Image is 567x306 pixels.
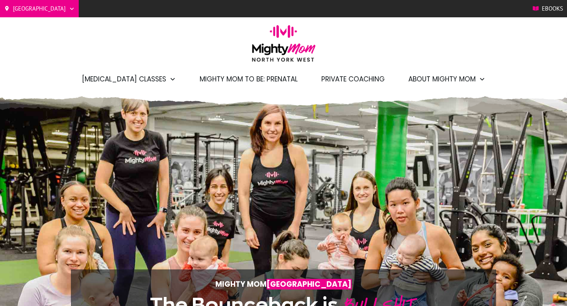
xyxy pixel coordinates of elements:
span: About Mighty Mom [408,72,476,86]
a: About Mighty Mom [408,72,485,86]
a: [MEDICAL_DATA] Classes [82,72,176,86]
a: Private Coaching [321,72,385,86]
a: Mighty Mom to Be: Prenatal [200,72,298,86]
span: [GEOGRAPHIC_DATA] [13,3,66,15]
a: Ebooks [533,3,563,15]
span: [MEDICAL_DATA] Classes [82,72,166,86]
span: [GEOGRAPHIC_DATA] [267,279,352,289]
strong: Mighty Mom [215,279,352,289]
span: Ebooks [542,3,563,15]
a: [GEOGRAPHIC_DATA] [4,3,75,15]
